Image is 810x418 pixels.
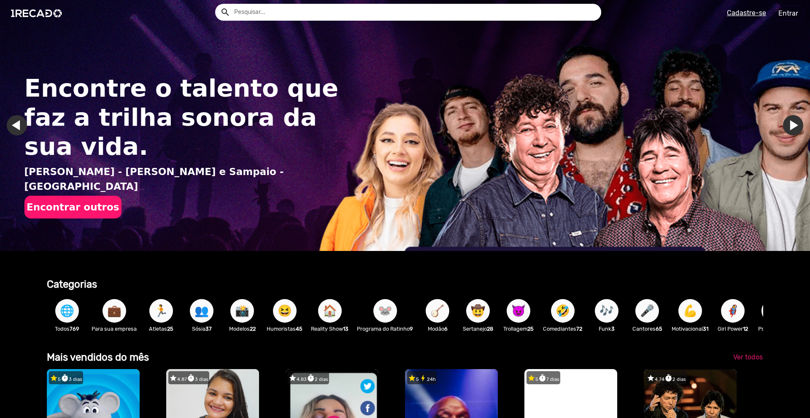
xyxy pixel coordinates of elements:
[773,6,804,21] a: Entrar
[194,299,209,323] span: 👥
[444,326,448,332] b: 6
[757,325,789,333] p: Psicólogos
[7,115,27,135] a: Ir para o último slide
[599,299,614,323] span: 🎶
[717,325,749,333] p: Girl Power
[149,299,173,323] button: 🏃
[278,299,292,323] span: 😆
[502,325,535,333] p: Trollagem
[487,326,493,332] b: 28
[154,299,168,323] span: 🏃
[551,299,575,323] button: 🤣
[60,299,74,323] span: 🌐
[24,196,121,218] button: Encontrar outros
[471,299,485,323] span: 🤠
[591,325,623,333] p: Funk
[527,326,534,332] b: 25
[430,299,445,323] span: 🪕
[678,299,702,323] button: 💪
[47,351,149,363] b: Mais vendidos do mês
[230,299,254,323] button: 📸
[228,4,601,21] input: Pesquisar...
[635,299,659,323] button: 🎤
[703,326,708,332] b: 31
[92,325,137,333] p: Para sua empresa
[267,325,302,333] p: Humoristas
[311,325,348,333] p: Reality Show
[462,325,494,333] p: Sertanejo
[576,326,582,332] b: 72
[51,325,83,333] p: Todos
[656,326,662,332] b: 65
[217,4,232,19] button: Example home icon
[672,325,708,333] p: Motivacional
[683,299,697,323] span: 💪
[726,299,740,323] span: 🦸‍♀️
[556,299,570,323] span: 🤣
[595,299,618,323] button: 🎶
[24,74,348,161] h1: Encontre o talento que faz a trilha sonora da sua vida.
[543,325,582,333] p: Comediantes
[107,299,121,323] span: 💼
[507,299,530,323] button: 😈
[226,325,258,333] p: Modelos
[783,115,803,135] a: Ir para o próximo slide
[190,299,213,323] button: 👥
[343,326,348,332] b: 13
[611,326,615,332] b: 3
[296,326,302,332] b: 45
[373,299,397,323] button: 🐭
[273,299,297,323] button: 😆
[727,9,766,17] u: Cadastre-se
[410,326,413,332] b: 9
[421,325,454,333] p: Modão
[721,299,745,323] button: 🦸‍♀️
[743,326,748,332] b: 12
[70,326,79,332] b: 769
[205,326,212,332] b: 37
[47,278,97,290] b: Categorias
[733,353,763,361] span: Ver todos
[631,325,663,333] p: Cantores
[378,299,392,323] span: 🐭
[167,326,173,332] b: 25
[103,299,126,323] button: 💼
[323,299,337,323] span: 🏠
[250,326,256,332] b: 22
[466,299,490,323] button: 🤠
[55,299,79,323] button: 🌐
[357,325,413,333] p: Programa do Ratinho
[235,299,249,323] span: 📸
[24,165,348,194] p: [PERSON_NAME] - [PERSON_NAME] e Sampaio - [GEOGRAPHIC_DATA]
[426,299,449,323] button: 🪕
[318,299,342,323] button: 🏠
[145,325,177,333] p: Atletas
[511,299,526,323] span: 😈
[186,325,218,333] p: Sósia
[640,299,654,323] span: 🎤
[220,7,230,17] mat-icon: Example home icon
